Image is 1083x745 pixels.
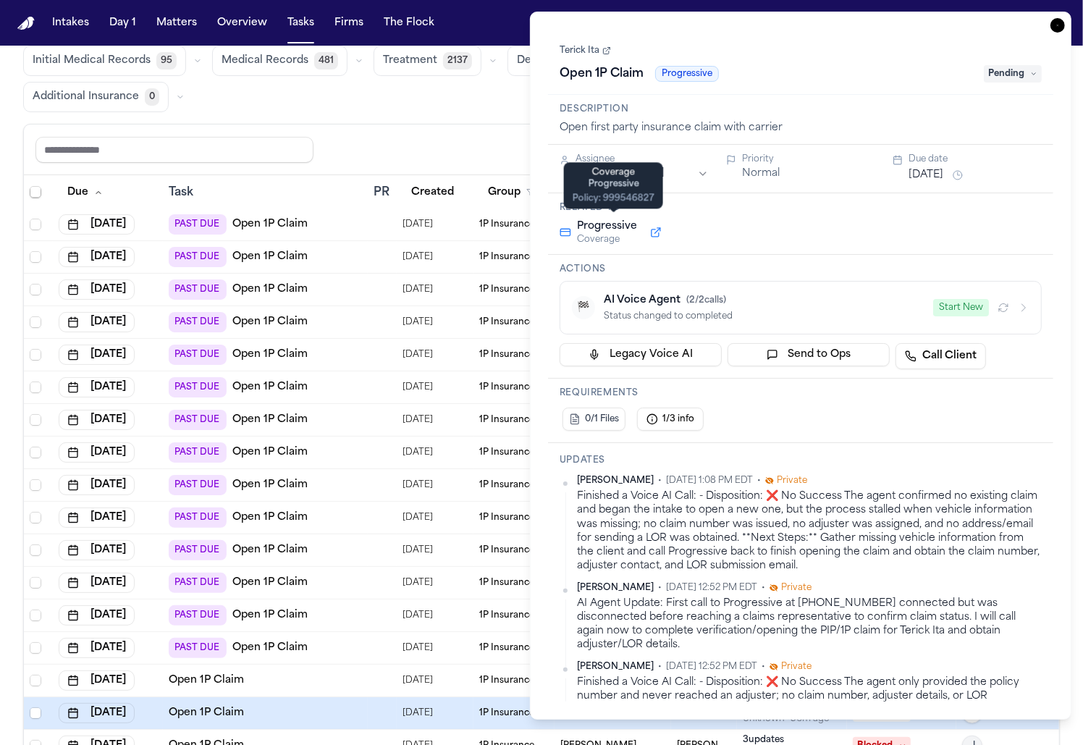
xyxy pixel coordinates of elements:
[573,167,654,178] div: Coverage
[578,300,590,315] span: 🏁
[156,52,177,70] span: 95
[573,193,654,204] div: Policy: 999546827
[762,582,765,594] span: •
[576,153,709,165] div: Assignee
[573,178,654,190] div: Progressive
[33,54,151,68] span: Initial Medical Records
[577,219,637,234] span: Progressive
[232,608,308,623] a: Open 1P Claim
[479,707,534,719] span: 1P Insurance
[995,299,1012,316] button: Refresh
[577,597,1042,652] div: AI Agent Update: First call to Progressive at [PHONE_NUMBER] connected but was disconnected befor...
[949,167,966,184] button: Snooze task
[984,65,1042,83] span: Pending
[104,10,142,36] button: Day 1
[59,638,135,658] button: [DATE]
[604,293,924,308] div: AI Voice Agent
[658,661,662,673] span: •
[577,475,654,487] span: [PERSON_NAME]
[909,153,1042,165] div: Due date
[666,661,757,673] span: [DATE] 12:52 PM EDT
[507,46,629,76] button: Demand Letter74
[577,661,654,673] span: [PERSON_NAME]
[560,264,1042,275] h3: Actions
[479,642,534,654] span: 1P Insurance
[374,46,481,76] button: Treatment2137
[211,10,273,36] button: Overview
[560,45,611,56] a: Terick Ita
[17,17,35,30] a: Home
[479,675,534,686] span: 1P Insurance
[662,413,694,425] span: 1/3 info
[757,475,761,487] span: •
[403,638,433,658] span: 8/27/2025, 5:19:39 PM
[378,10,440,36] button: The Flock
[933,299,989,316] button: Start New
[781,582,812,594] span: Private
[232,641,308,655] a: Open 1P Claim
[585,413,619,425] span: 0/1 Files
[604,311,924,322] div: Status changed to completed
[30,610,41,621] span: Select row
[560,455,1042,466] h3: Updates
[23,46,186,76] button: Initial Medical Records95
[169,605,227,626] span: PAST DUE
[383,54,437,68] span: Treatment
[762,661,765,673] span: •
[577,675,1042,745] div: Finished a Voice AI Call: - Disposition: ❌ No Success The agent only provided the policy number a...
[577,582,654,594] span: [PERSON_NAME]
[30,675,41,686] span: Select row
[560,387,1042,399] h3: Requirements
[59,703,135,723] button: [DATE]
[658,475,662,487] span: •
[658,582,662,594] span: •
[30,642,41,654] span: Select row
[443,52,472,70] span: 2137
[403,670,433,691] span: 8/28/2025, 10:29:53 AM
[577,234,637,245] span: Coverage
[30,707,41,719] span: Select row
[577,489,1042,573] div: Finished a Voice AI Call: - Disposition: ❌ No Success The agent confirmed no existing claim and b...
[655,66,719,82] span: Progressive
[562,408,625,431] button: 0/1 Files
[151,10,203,36] button: Matters
[403,605,433,626] span: 8/27/2025, 4:49:45 PM
[777,475,807,487] span: Private
[59,605,135,626] button: [DATE]
[637,408,704,431] button: 1/3 info
[742,167,780,181] button: Normal
[666,582,757,594] span: [DATE] 12:52 PM EDT
[23,82,169,112] button: Additional Insurance0
[59,670,135,691] button: [DATE]
[742,153,875,165] div: Priority
[145,88,159,106] span: 0
[46,10,95,36] button: Intakes
[686,296,726,305] span: ( 2 / 2 calls)
[728,343,890,366] button: Send to Ops
[329,10,369,36] button: Firms
[222,54,308,68] span: Medical Records
[560,343,722,366] button: Legacy Voice AI
[560,281,1042,334] button: 🏁AI Voice Agent(2/2calls)Status changed to completedStart New
[282,10,320,36] button: Tasks
[17,17,35,30] img: Finch Logo
[896,343,986,369] a: Call Client
[560,202,1042,214] h3: Related to
[403,703,433,723] span: 8/28/2025, 2:49:56 PM
[560,121,1042,135] div: Open first party insurance claim with carrier
[169,673,244,688] a: Open 1P Claim
[554,62,649,85] h1: Open 1P Claim
[169,638,227,658] span: PAST DUE
[169,706,244,720] a: Open 1P Claim
[33,90,139,104] span: Additional Insurance
[479,610,534,621] span: 1P Insurance
[314,52,338,70] span: 481
[560,104,1042,115] h3: Description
